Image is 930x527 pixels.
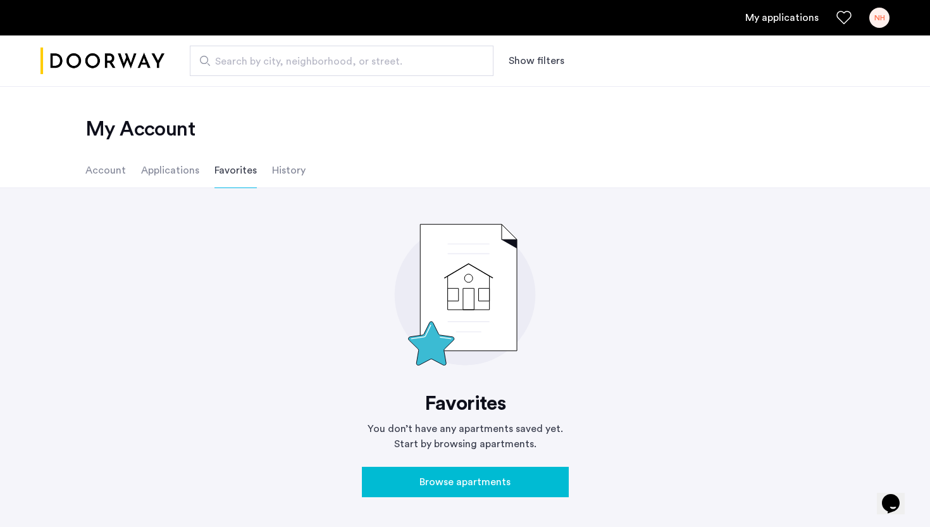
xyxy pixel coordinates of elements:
a: My application [745,10,819,25]
button: button [362,467,569,497]
iframe: chat widget [877,476,917,514]
span: Search by city, neighborhood, or street. [215,54,458,69]
h2: My Account [85,117,845,142]
li: History [272,153,306,188]
input: Apartment Search [190,46,493,76]
img: logo [40,37,164,85]
li: Applications [141,153,199,188]
a: Favorites [836,10,852,25]
p: You don’t have any apartments saved yet. Start by browsing apartments. [362,421,569,452]
span: Browse apartments [419,474,511,490]
button: Show or hide filters [509,53,564,68]
h2: Favorites [362,391,569,416]
a: Cazamio logo [40,37,164,85]
li: Favorites [214,153,257,188]
div: NH [869,8,890,28]
li: Account [85,153,126,188]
